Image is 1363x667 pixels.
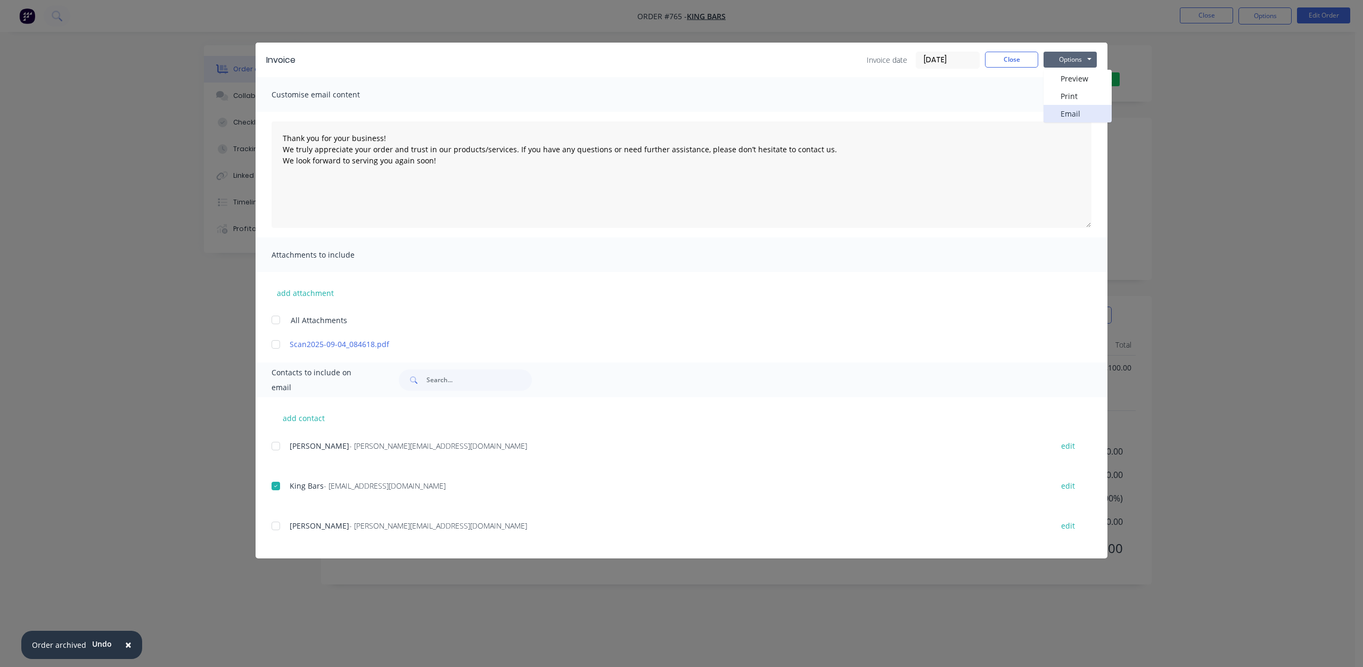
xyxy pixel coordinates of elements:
[272,87,389,102] span: Customise email content
[1044,70,1112,87] button: Preview
[114,632,142,658] button: Close
[272,248,389,262] span: Attachments to include
[290,441,349,451] span: [PERSON_NAME]
[426,369,532,391] input: Search...
[1055,518,1081,533] button: edit
[291,315,347,326] span: All Attachments
[349,441,527,451] span: - [PERSON_NAME][EMAIL_ADDRESS][DOMAIN_NAME]
[290,481,324,491] span: King Bars
[86,636,118,652] button: Undo
[1044,87,1112,105] button: Print
[272,410,335,426] button: add contact
[290,521,349,531] span: [PERSON_NAME]
[266,54,295,67] div: Invoice
[272,121,1091,228] textarea: Thank you for your business! We truly appreciate your order and trust in our products/services. I...
[290,339,1042,350] a: Scan2025-09-04_084618.pdf
[1044,105,1112,122] button: Email
[32,639,86,650] div: Order archived
[272,365,372,395] span: Contacts to include on email
[349,521,527,531] span: - [PERSON_NAME][EMAIL_ADDRESS][DOMAIN_NAME]
[324,481,446,491] span: - [EMAIL_ADDRESS][DOMAIN_NAME]
[272,285,339,301] button: add attachment
[1055,479,1081,493] button: edit
[867,54,907,65] span: Invoice date
[125,637,132,652] span: ×
[985,52,1038,68] button: Close
[1044,52,1097,68] button: Options
[1055,439,1081,453] button: edit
